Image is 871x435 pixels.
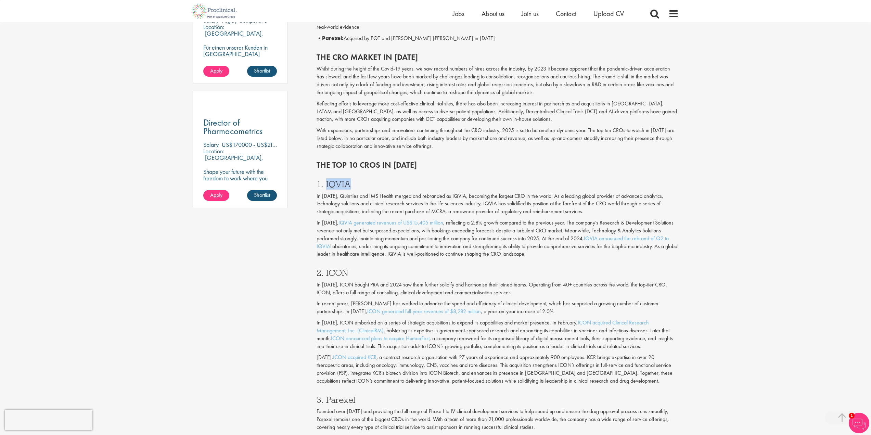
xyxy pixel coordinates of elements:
h2: The CRO market in [DATE] [317,53,679,62]
span: Salary [203,141,219,149]
a: Contact [556,9,576,18]
a: ICON acquired KCR [333,354,376,361]
h3: 1. IQVIA [317,180,679,189]
h2: The top 10 CROs in [DATE] [317,161,679,169]
a: Apply [203,190,229,201]
p: [GEOGRAPHIC_DATA], [GEOGRAPHIC_DATA] [203,29,263,44]
a: Shortlist [247,66,277,77]
a: IQVIA generated revenues of US$15,405 million [338,219,443,226]
p: In [DATE], ICON embarked on a series of strategic acquisitions to expand its capabilities and mar... [317,319,679,350]
p: In recent years, [PERSON_NAME] has worked to advance the speed and efficiency of clinical develop... [317,300,679,316]
p: In [DATE], , reflecting a 2.8% growth compared to the previous year. The company’s Research & Dev... [317,219,679,258]
span: 1 [849,413,855,419]
span: Apply [210,67,222,74]
a: Join us [522,9,539,18]
h3: 2. ICON [317,268,679,277]
a: Shortlist [247,190,277,201]
b: Parexel: [322,35,344,42]
p: Für einen unserer Kunden in [GEOGRAPHIC_DATA] suchen wir ab sofort einen Entwicklungsingenieur Ku... [203,44,277,90]
iframe: reCAPTCHA [5,410,92,430]
p: • Acquired by EQT and [PERSON_NAME] [PERSON_NAME] in [DATE] [317,35,679,42]
a: ICON acquired Clinical Research Management, Inc. (ClinicalRM) [317,319,649,334]
a: About us [482,9,504,18]
p: [GEOGRAPHIC_DATA], [GEOGRAPHIC_DATA] [203,154,263,168]
a: Apply [203,66,229,77]
a: Director of Pharmacometrics [203,118,277,136]
p: Shape your future with the freedom to work where you thrive! Join our client with this Director p... [203,168,277,201]
a: IQVIA announced the rebrand of Q2 to IQVIA [317,235,669,250]
p: Reflecting efforts to leverage more cost-effective clinical trial sites, there has also been incr... [317,100,679,124]
a: ICON generated full-year revenues of $8,282 million [367,308,481,315]
h3: 3. Parexel [317,395,679,404]
p: [DATE], , a contract research organisation with 27 years of experience and approximately 900 empl... [317,354,679,385]
img: Chatbot [849,413,869,433]
p: With expansions, partnerships and innovations continuing throughout the CRO industry, 2025 is set... [317,127,679,150]
p: In [DATE], Quintiles and IMS Health merged and rebranded as IQVIA, becoming the largest CRO in th... [317,192,679,216]
p: US$170000 - US$214900 per annum [222,141,312,149]
span: Location: [203,23,224,31]
span: Location: [203,147,224,155]
a: Upload CV [593,9,624,18]
a: Jobs [453,9,464,18]
span: Director of Pharmacometrics [203,117,262,137]
p: • Acquired by [PERSON_NAME] for US$17.4 billion in [DATE], and further consolidated with the addi... [317,15,679,31]
a: ICON announced plans to acquire HumanFirst [331,335,430,342]
span: Apply [210,191,222,199]
p: Founded over [DATE] and providing the full range of Phase I to IV clinical development services t... [317,408,679,431]
p: Whilst during the height of the Covid-19 years, we saw record numbers of hires across the industr... [317,65,679,96]
p: In [DATE], ICON bought PRA and 2024 saw them further solidify and harmonise their joined teams. O... [317,281,679,297]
